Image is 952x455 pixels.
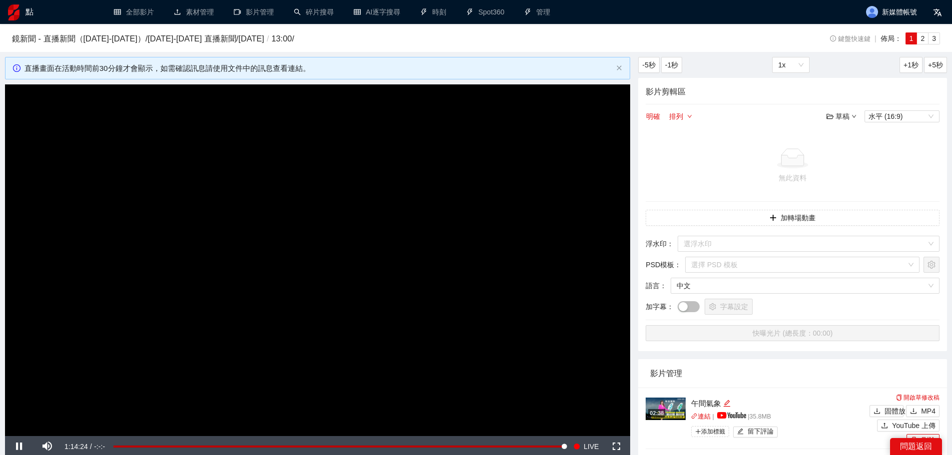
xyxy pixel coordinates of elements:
[669,112,683,120] font: 排列
[524,8,550,16] a: 霹靂管理
[24,64,310,72] font: 直播畫面在活動時間前30分鐘才會顯示，如需確認訊息請使用文件中的訊息查看連結。
[705,299,753,315] button: 環境字幕設定
[921,407,936,415] font: MP4
[13,64,20,72] span: 資訊圈
[638,57,659,73] button: -5秒
[778,57,804,72] span: 1x
[698,413,711,420] font: 連結
[677,278,934,293] span: 中文
[667,303,674,311] font: ：
[660,282,667,290] font: ：
[90,443,92,451] span: /
[904,61,919,69] font: +1秒
[8,4,19,20] img: 標識
[64,443,88,451] span: 1:14:24
[770,214,777,222] span: 加
[932,34,936,42] font: 3
[25,7,33,16] font: 點
[896,395,902,401] span: 複製
[762,413,771,420] font: MB
[911,437,918,445] span: 刪除
[691,413,711,420] a: 關聯連結
[830,35,837,42] span: 資訊圈
[687,114,692,120] span: 向下
[900,57,923,73] button: +1秒
[748,413,749,420] font: |
[691,413,698,420] span: 關聯
[836,112,850,120] font: 草稿
[646,282,660,290] font: 語言
[881,422,888,430] span: 上傳
[646,210,940,226] button: 加加轉場動畫
[866,6,878,18] img: 頭像
[674,261,681,269] font: ：
[910,34,914,42] font: 1
[646,325,940,341] button: 快曝光片 (總長度：00:00)
[667,240,674,248] font: ：
[882,8,917,16] font: 新媒體帳號
[928,61,943,69] font: +5秒
[885,407,927,415] font: 固體放射治療
[294,8,334,16] a: 搜尋碎片搜尋
[646,112,660,120] font: 明確
[642,61,655,69] font: -5秒
[271,34,292,43] font: 13:00
[466,8,504,16] a: 霹靂Spot360
[238,34,264,43] font: [DATE]
[723,400,731,407] span: 編輯
[749,413,762,420] font: 35.8
[646,240,667,248] font: 浮水印
[174,8,214,16] a: 上傳素材管理
[852,114,857,119] span: 向下
[669,110,693,122] button: 排列向下
[113,446,565,448] div: Progress Bar
[420,8,446,16] a: 霹靂時刻
[869,112,903,120] font: 水平 (16:9)
[701,428,725,435] font: 添加標籤
[870,405,904,417] button: 下載固體放射治療
[733,427,778,438] button: 編輯留下評論
[924,257,940,273] button: 環境
[900,442,932,451] font: 問題返回
[650,410,664,416] font: 02:38
[94,443,105,451] span: -:-:-
[723,398,731,410] div: 編輯
[267,34,269,43] font: /
[646,303,667,311] font: 加字幕
[661,57,682,73] button: -1秒
[737,428,744,436] span: 編輯
[869,111,936,122] span: 水平 (16:9)
[827,113,834,120] span: 資料夾打開
[12,34,145,43] font: 鏡新聞 - 直播新聞（[DATE]-[DATE]）
[922,436,936,444] font: 刪除
[838,35,871,42] font: 鍵盤快速鍵
[5,84,630,436] div: Video Player
[646,261,674,269] font: PSD模板
[646,110,661,122] button: 明確
[875,34,877,42] font: |
[354,8,400,16] a: 桌子AI逐字搜尋
[292,34,294,43] font: /
[921,34,925,42] font: 2
[145,34,148,43] font: /
[781,214,816,222] font: 加轉場動畫
[910,408,917,416] span: 下載
[646,398,686,420] img: 299911a8-c889-4cd5-8976-9f5a74018ad1.jpg
[881,34,902,42] font: 佈局：
[712,413,714,420] font: |
[778,61,786,69] font: 1x
[650,369,682,378] font: 影片管理
[748,428,774,435] font: 留下評論
[236,34,239,43] font: /
[646,87,686,96] font: 影片剪輯區
[616,65,622,71] button: 關閉
[691,399,721,408] font: 午間氣象
[717,412,746,419] img: yt_logo_rgb_light.a676ea31.png
[924,57,947,73] button: +5秒
[695,429,701,435] span: 加
[907,434,940,446] button: 刪除刪除
[665,61,678,69] font: -1秒
[906,405,940,417] button: 下載MP4
[234,8,274,16] a: 攝影機影片管理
